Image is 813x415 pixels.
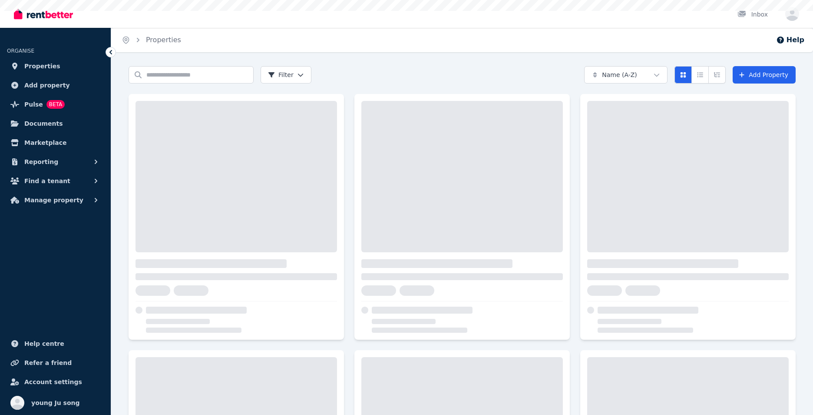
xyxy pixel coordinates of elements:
[24,80,70,90] span: Add property
[14,7,73,20] img: RentBetter
[146,36,181,44] a: Properties
[111,28,192,52] nav: Breadcrumb
[7,172,104,190] button: Find a tenant
[584,66,668,84] button: Name (A-Z)
[7,354,104,371] a: Refer a friend
[24,377,82,387] span: Account settings
[7,57,104,75] a: Properties
[674,66,692,84] button: Card view
[602,70,637,79] span: Name (A-Z)
[737,10,768,19] div: Inbox
[7,153,104,171] button: Reporting
[7,77,104,94] a: Add property
[24,118,63,129] span: Documents
[24,157,58,167] span: Reporting
[733,66,796,84] a: Add Property
[31,398,80,408] span: young Ju song
[24,195,83,205] span: Manage property
[7,373,104,391] a: Account settings
[24,338,64,349] span: Help centre
[674,66,726,84] div: View options
[776,35,804,45] button: Help
[24,61,60,71] span: Properties
[708,66,726,84] button: Expanded list view
[24,99,43,110] span: Pulse
[24,358,72,368] span: Refer a friend
[7,191,104,209] button: Manage property
[7,96,104,113] a: PulseBETA
[7,134,104,151] a: Marketplace
[7,115,104,132] a: Documents
[46,100,65,109] span: BETA
[7,335,104,352] a: Help centre
[691,66,709,84] button: Compact list view
[24,176,70,186] span: Find a tenant
[268,70,294,79] span: Filter
[24,137,66,148] span: Marketplace
[261,66,311,84] button: Filter
[7,48,34,54] span: ORGANISE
